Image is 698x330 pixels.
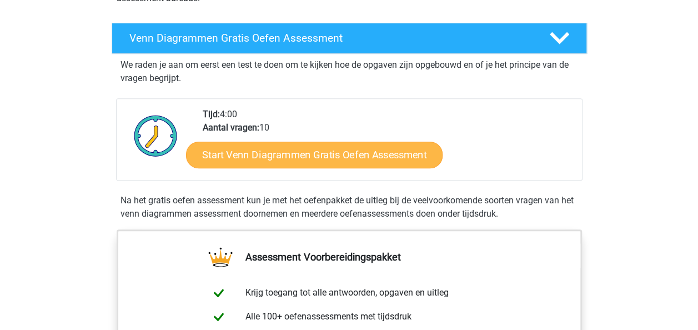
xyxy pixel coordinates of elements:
[186,142,443,168] a: Start Venn Diagrammen Gratis Oefen Assessment
[116,194,582,221] div: Na het gratis oefen assessment kun je met het oefenpakket de uitleg bij de veelvoorkomende soorte...
[107,23,591,54] a: Venn Diagrammen Gratis Oefen Assessment
[129,32,531,44] h4: Venn Diagrammen Gratis Oefen Assessment
[120,58,578,85] p: We raden je aan om eerst een test te doen om te kijken hoe de opgaven zijn opgebouwd en of je het...
[203,109,220,119] b: Tijd:
[203,122,259,133] b: Aantal vragen:
[194,108,581,180] div: 4:00 10
[128,108,184,163] img: Klok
